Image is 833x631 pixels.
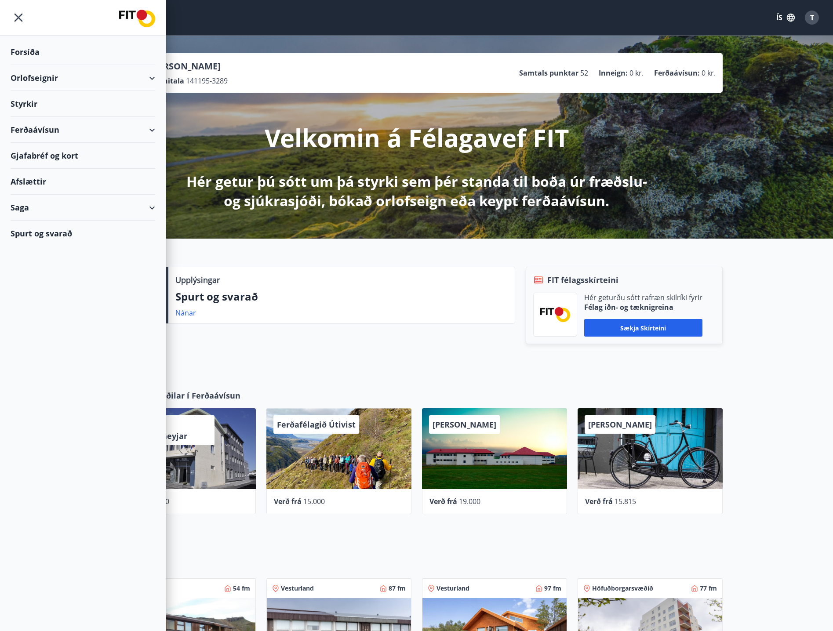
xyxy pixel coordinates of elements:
span: 87 fm [389,584,406,593]
span: 77 fm [700,584,717,593]
span: 52 [580,68,588,78]
div: Forsíða [11,39,155,65]
span: T [810,13,814,22]
span: FIT félagsskírteini [547,274,618,286]
span: Vesturland [281,584,314,593]
span: Vesturland [437,584,469,593]
p: Ferðaávísun : [654,68,700,78]
span: Verð frá [274,497,302,506]
span: Verð frá [429,497,457,506]
p: Upplýsingar [175,274,220,286]
button: Sækja skírteini [584,319,702,337]
button: ÍS [771,10,800,25]
img: FPQVkF9lTnNbbaRSFyT17YYeljoOGk5m51IhT0bO.png [540,307,570,322]
p: Hér getur þú sótt um þá styrki sem þér standa til boða úr fræðslu- og sjúkrasjóði, bókað orlofsei... [185,172,649,210]
span: Verð frá [585,497,613,506]
span: 97 fm [544,584,561,593]
a: Nánar [175,308,196,318]
div: Saga [11,195,155,221]
p: Hér geturðu sótt rafræn skilríki fyrir [584,293,702,302]
span: 141195-3289 [186,76,228,86]
span: Höfuðborgarsvæðið [592,584,653,593]
button: menu [11,10,26,25]
span: 15.000 [303,497,325,506]
img: union_logo [119,10,155,27]
div: Gjafabréf og kort [11,143,155,169]
span: 19.000 [459,497,480,506]
span: [PERSON_NAME] [433,419,496,430]
p: Inneign : [599,68,628,78]
div: Ferðaávísun [11,117,155,143]
span: 0 kr. [629,68,644,78]
span: 15.815 [615,497,636,506]
div: Styrkir [11,91,155,117]
div: Spurt og svarað [11,221,155,246]
p: Velkomin á Félagavef FIT [265,121,569,154]
span: [PERSON_NAME] [588,419,652,430]
span: 0 kr. [702,68,716,78]
span: 54 fm [233,584,250,593]
div: Orlofseignir [11,65,155,91]
div: Afslættir [11,169,155,195]
button: T [801,7,822,28]
p: Félag iðn- og tæknigreina [584,302,702,312]
p: Samtals punktar [519,68,578,78]
p: Spurt og svarað [175,289,508,304]
p: Kennitala [149,76,184,86]
span: Samstarfsaðilar í Ferðaávísun [121,390,240,401]
p: [PERSON_NAME] [149,60,228,73]
span: Ferðafélagið Útivist [277,419,356,430]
